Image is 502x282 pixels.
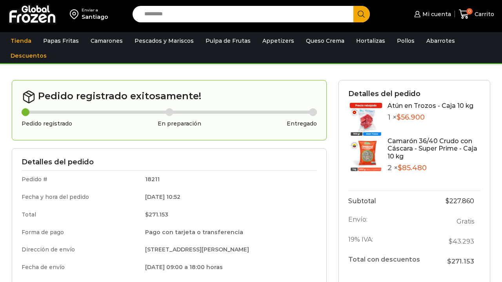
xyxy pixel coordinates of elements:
[348,211,434,231] th: Envío:
[22,171,140,188] td: Pedido #
[387,164,480,173] p: 2 ×
[158,120,201,127] h3: En preparación
[420,10,451,18] span: Mi cuenta
[449,238,474,245] span: 43.293
[39,33,83,48] a: Papas Fritas
[287,120,317,127] h3: Entregado
[145,211,168,218] bdi: 271.153
[473,10,494,18] span: Carrito
[140,241,317,258] td: [STREET_ADDRESS][PERSON_NAME]
[202,33,255,48] a: Pulpa de Frutas
[422,33,459,48] a: Abarrotes
[140,188,317,206] td: [DATE] 10:52
[393,33,418,48] a: Pollos
[352,33,389,48] a: Hortalizas
[70,7,82,21] img: address-field-icon.svg
[449,238,453,245] span: $
[348,191,434,211] th: Subtotal
[22,90,317,104] h2: Pedido registrado exitosamente!
[87,33,127,48] a: Camarones
[140,258,317,275] td: [DATE] 09:00 a 18:00 horas
[348,231,434,251] th: 19% IVA:
[22,120,72,127] h3: Pedido registrado
[145,211,149,218] span: $
[140,171,317,188] td: 18211
[447,258,451,265] span: $
[397,113,401,122] span: $
[398,164,402,172] span: $
[398,164,427,172] bdi: 85.480
[434,211,480,231] td: Gratis
[348,90,480,98] h3: Detalles del pedido
[258,33,298,48] a: Appetizers
[412,6,451,22] a: Mi cuenta
[22,206,140,224] td: Total
[302,33,348,48] a: Queso Crema
[82,13,108,21] div: Santiago
[446,197,449,205] span: $
[140,224,317,241] td: Pago con tarjeta o transferencia
[466,8,473,15] span: 0
[131,33,198,48] a: Pescados y Mariscos
[397,113,425,122] bdi: 56.900
[353,6,370,22] button: Search button
[459,5,494,24] a: 0 Carrito
[7,48,51,63] a: Descuentos
[447,258,474,265] span: 271.153
[22,224,140,241] td: Forma de pago
[7,33,35,48] a: Tienda
[348,251,434,270] th: Total con descuentos
[22,188,140,206] td: Fecha y hora del pedido
[22,158,317,167] h3: Detalles del pedido
[387,102,473,109] a: Atún en Trozos - Caja 10 kg
[387,137,477,160] a: Camarón 36/40 Crudo con Cáscara - Super Prime - Caja 10 kg
[446,197,474,205] bdi: 227.860
[82,7,108,13] div: Enviar a
[387,113,473,122] p: 1 ×
[22,258,140,275] td: Fecha de envío
[22,241,140,258] td: Dirección de envío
